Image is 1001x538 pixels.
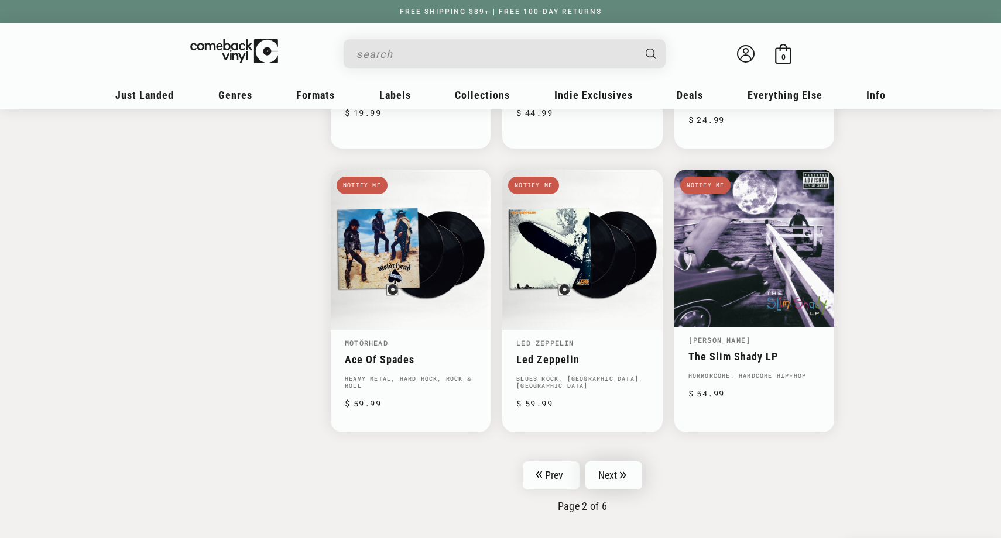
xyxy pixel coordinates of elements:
span: 0 [781,53,786,61]
a: Next [585,461,643,489]
button: Search [636,40,667,69]
a: Led Zeppelin [516,338,574,347]
span: Just Landed [115,89,174,102]
span: Deals [677,89,703,102]
span: Genres [218,89,252,102]
a: The Slim Shady LP [688,350,820,363]
span: Info [866,89,886,102]
span: Indie Exclusives [554,89,633,102]
nav: Pagination [331,461,834,512]
a: Prev [523,461,580,489]
span: Collections [455,89,510,102]
a: Ace Of Spades [345,353,476,365]
a: FREE SHIPPING $89+ | FREE 100-DAY RETURNS [388,8,613,16]
span: Formats [296,89,335,102]
a: [PERSON_NAME] [688,335,751,344]
a: Led Zeppelin [516,353,648,365]
span: Everything Else [748,89,822,102]
div: Search [344,40,666,69]
a: Motörhead [345,338,388,347]
span: Labels [379,89,411,102]
p: Page 2 of 6 [331,500,834,512]
input: When autocomplete results are available use up and down arrows to review and enter to select [356,43,634,67]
